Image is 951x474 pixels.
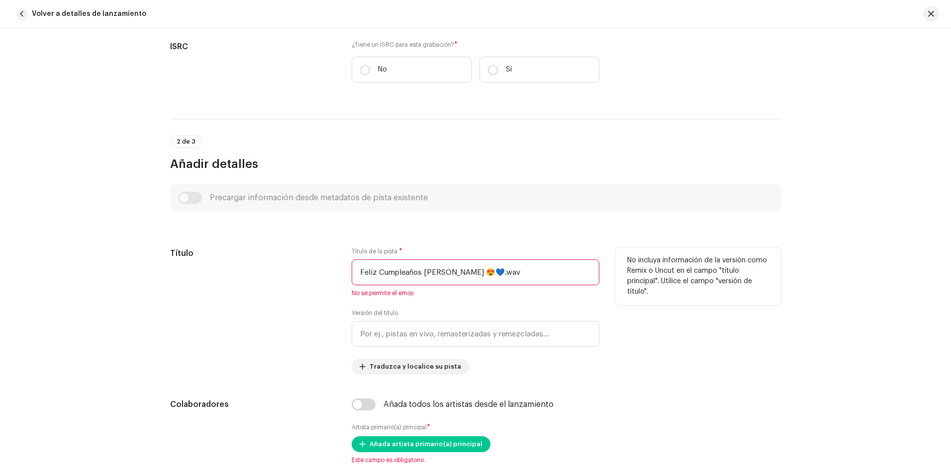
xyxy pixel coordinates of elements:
[170,156,781,172] h3: Añadir detalles
[627,255,769,297] p: No incluya información de la versión como Remix o Uncut en el campo "título principal". Utilice e...
[506,65,512,75] p: Sí
[170,41,336,53] h5: ISRC
[170,247,336,259] h5: Título
[352,289,599,297] span: No se permite el emoji
[352,359,469,375] button: Traduzca y localice su pista
[378,65,387,75] p: No
[352,424,427,430] small: Artista primario(a) principal
[177,139,195,145] span: 2 de 3
[370,357,461,377] span: Traduzca y localice su pista
[352,247,402,255] label: Título de la pista
[352,41,599,49] label: ¿Tiene un ISRC para esta grabación?
[170,398,336,410] h5: Colaboradores
[352,321,599,347] input: Por ej., pistas en vivo, remasterizadas y remezcladas...
[383,400,554,408] div: Añada todos los artistas desde el lanzamiento
[352,309,398,317] label: Versión del título
[352,259,599,285] input: Ingrese el nombre de la pista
